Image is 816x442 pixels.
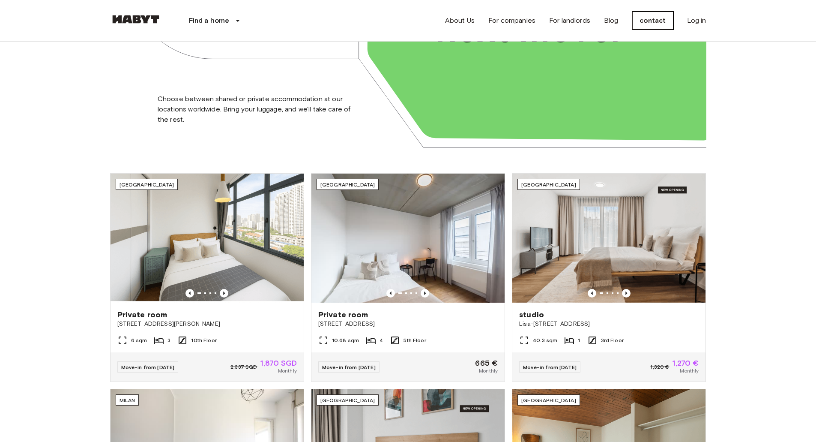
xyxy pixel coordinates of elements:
[521,181,576,188] font: [GEOGRAPHIC_DATA]
[604,15,619,26] a: Blog
[260,358,296,368] font: 1,870 SGD
[318,320,375,328] font: [STREET_ADDRESS]
[604,16,619,24] font: Blog
[475,358,498,368] font: 665 €
[445,16,475,24] font: About Us
[512,174,705,303] img: Marketing picture of unit DE-01-491-304-001
[549,16,590,24] font: For landlords
[380,337,383,343] font: 4
[549,15,590,26] a: For landlords
[622,289,631,298] button: Previous image
[120,181,174,188] font: [GEOGRAPHIC_DATA]
[588,289,596,298] button: Previous image
[110,15,161,24] img: Habyt
[404,337,426,343] font: 5th Floor
[546,337,557,343] font: sqm
[110,173,304,382] a: Marketing picture of unit SG-01-116-001-02Previous imagePrevious image[GEOGRAPHIC_DATA]Private ro...
[189,16,230,24] font: Find a home
[136,337,147,343] font: sqm
[521,397,576,403] font: [GEOGRAPHIC_DATA]
[488,15,535,26] a: For companies
[650,364,669,370] font: 1,320 €
[601,337,624,343] font: 3rd Floor
[311,173,505,382] a: Marketing picture of unit DE-04-037-026-03QPrevious imagePrevious image[GEOGRAPHIC_DATA]Private r...
[687,15,706,26] a: Log in
[320,397,375,403] font: [GEOGRAPHIC_DATA]
[191,337,217,343] font: 10th Floor
[117,320,220,328] font: [STREET_ADDRESS][PERSON_NAME]
[185,289,194,298] button: Previous image
[278,367,297,374] font: Monthly
[519,310,544,319] font: studio
[687,16,706,24] font: Log in
[120,397,135,403] font: Milan
[117,310,167,319] font: Private room
[320,181,375,188] font: [GEOGRAPHIC_DATA]
[512,173,706,382] a: Marketing picture of unit DE-01-491-304-001Previous imagePrevious image[GEOGRAPHIC_DATA]studioLis...
[167,337,170,343] font: 3
[318,310,368,319] font: Private room
[632,12,673,30] a: contact
[680,367,699,374] font: Monthly
[131,337,135,343] font: 6
[519,320,590,328] font: Lisa-[STREET_ADDRESS]
[386,289,395,298] button: Previous image
[158,95,350,123] font: Choose between shared or private accommodation at our locations worldwide. Bring your luggage, an...
[322,364,376,370] font: Move-in from [DATE]
[121,364,175,370] font: Move-in from [DATE]
[332,337,347,343] font: 10.68
[479,367,498,374] font: Monthly
[445,15,475,26] a: About Us
[230,364,257,370] font: 2,337 SGD
[523,364,577,370] font: Move-in from [DATE]
[578,337,580,343] font: 1
[673,358,699,368] font: 1,270 €
[421,289,429,298] button: Previous image
[311,174,505,303] img: Marketing picture of unit DE-04-037-026-03Q
[220,289,228,298] button: Previous image
[640,16,666,24] font: contact
[111,174,304,303] img: Marketing picture of unit SG-01-116-001-02
[488,16,535,24] font: For companies
[348,337,359,343] font: sqm
[533,337,545,343] font: 40.3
